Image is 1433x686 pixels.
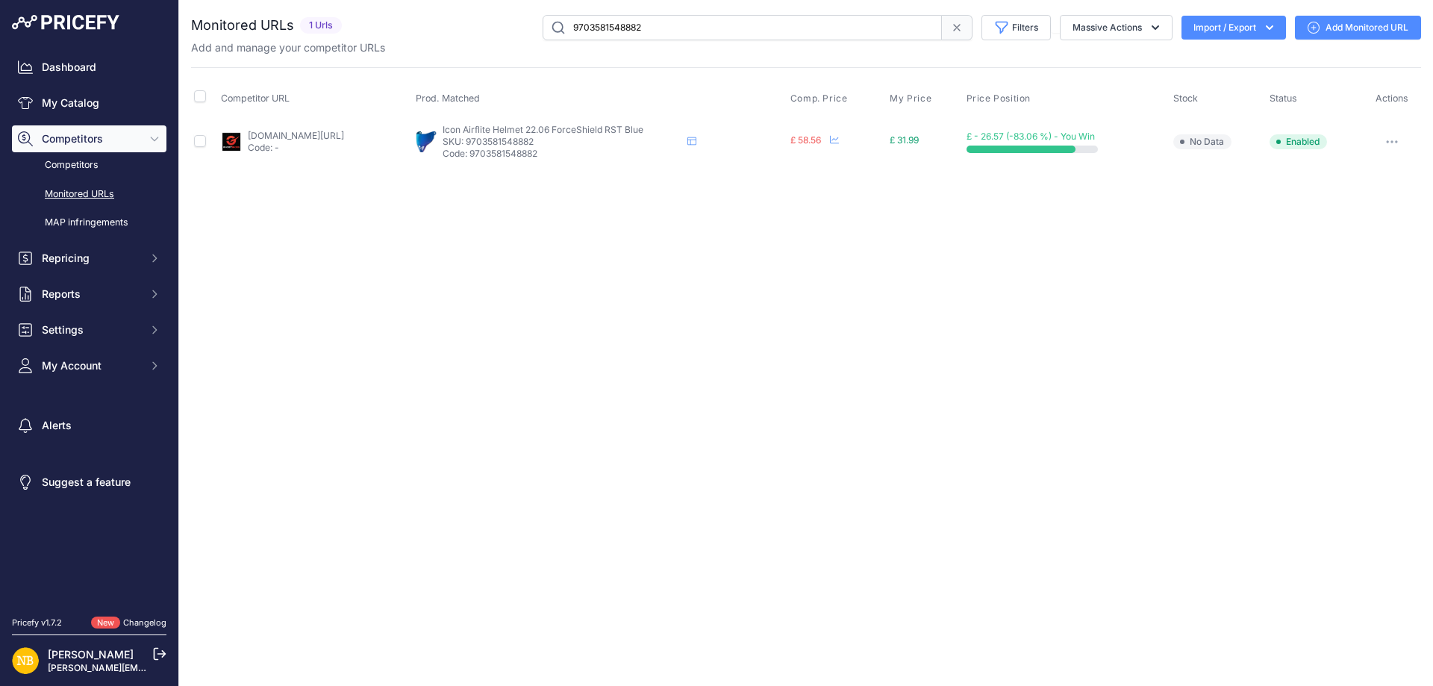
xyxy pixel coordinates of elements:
[1270,134,1327,149] span: Enabled
[248,142,344,154] p: Code: -
[1060,15,1173,40] button: Massive Actions
[967,131,1095,142] span: £ - 26.57 (-83.06 %) - You Win
[42,287,140,302] span: Reports
[248,130,344,141] a: [DOMAIN_NAME][URL]
[12,412,166,439] a: Alerts
[91,617,120,629] span: New
[300,17,342,34] span: 1 Urls
[967,93,1031,105] span: Price Position
[12,245,166,272] button: Repricing
[123,617,166,628] a: Changelog
[191,15,294,36] h2: Monitored URLs
[12,54,166,599] nav: Sidebar
[981,15,1051,40] button: Filters
[1270,93,1297,104] span: Status
[443,148,681,160] p: Code: 9703581548882
[790,134,821,146] span: £ 58.56
[12,90,166,116] a: My Catalog
[42,131,140,146] span: Competitors
[12,54,166,81] a: Dashboard
[12,281,166,308] button: Reports
[12,125,166,152] button: Competitors
[12,469,166,496] a: Suggest a feature
[48,648,134,661] a: [PERSON_NAME]
[443,124,643,135] span: Icon Airflite Helmet 22.06 ForceShield RST Blue
[790,93,848,105] span: Comp. Price
[967,93,1034,105] button: Price Position
[1376,93,1408,104] span: Actions
[12,15,119,30] img: Pricefy Logo
[890,134,919,146] span: £ 31.99
[890,93,931,105] span: My Price
[12,352,166,379] button: My Account
[1173,134,1231,149] span: No Data
[1181,16,1286,40] button: Import / Export
[12,617,62,629] div: Pricefy v1.7.2
[42,251,140,266] span: Repricing
[12,210,166,236] a: MAP infringements
[790,93,851,105] button: Comp. Price
[48,662,278,673] a: [PERSON_NAME][EMAIL_ADDRESS][DOMAIN_NAME]
[12,317,166,343] button: Settings
[12,181,166,208] a: Monitored URLs
[416,93,480,104] span: Prod. Matched
[543,15,942,40] input: Search
[42,358,140,373] span: My Account
[443,136,681,148] p: SKU: 9703581548882
[12,152,166,178] a: Competitors
[191,40,385,55] p: Add and manage your competitor URLs
[221,93,290,104] span: Competitor URL
[1173,93,1198,104] span: Stock
[42,322,140,337] span: Settings
[890,93,934,105] button: My Price
[1295,16,1421,40] a: Add Monitored URL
